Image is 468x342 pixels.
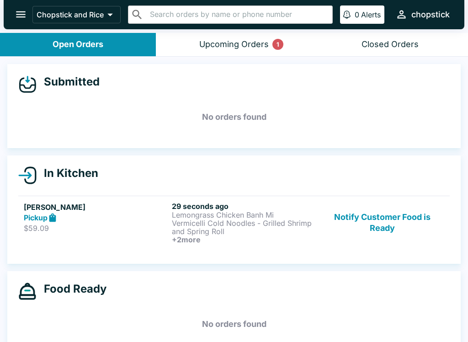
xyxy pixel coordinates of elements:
button: Chopstick and Rice [32,6,121,23]
p: Chopstick and Rice [37,10,104,19]
p: Lemongrass Chicken Banh Mi [172,211,316,219]
h4: Food Ready [37,282,106,296]
h5: [PERSON_NAME] [24,202,168,213]
p: 0 [355,10,359,19]
input: Search orders by name or phone number [147,8,329,21]
p: Alerts [361,10,381,19]
h6: 29 seconds ago [172,202,316,211]
p: $59.09 [24,224,168,233]
a: [PERSON_NAME]Pickup$59.0929 seconds agoLemongrass Chicken Banh MiVermicelli Cold Noodles - Grille... [18,196,450,249]
p: 1 [277,40,279,49]
div: Open Orders [53,39,103,50]
h5: No orders found [18,308,450,341]
div: chopstick [411,9,450,20]
div: Closed Orders [362,39,419,50]
button: chopstick [392,5,453,24]
p: Vermicelli Cold Noodles - Grilled Shrimp and Spring Roll [172,219,316,235]
h4: Submitted [37,75,100,89]
button: Notify Customer Food is Ready [320,202,444,244]
button: open drawer [9,3,32,26]
h5: No orders found [18,101,450,134]
strong: Pickup [24,213,48,222]
h4: In Kitchen [37,166,98,180]
div: Upcoming Orders [199,39,269,50]
h6: + 2 more [172,235,316,244]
